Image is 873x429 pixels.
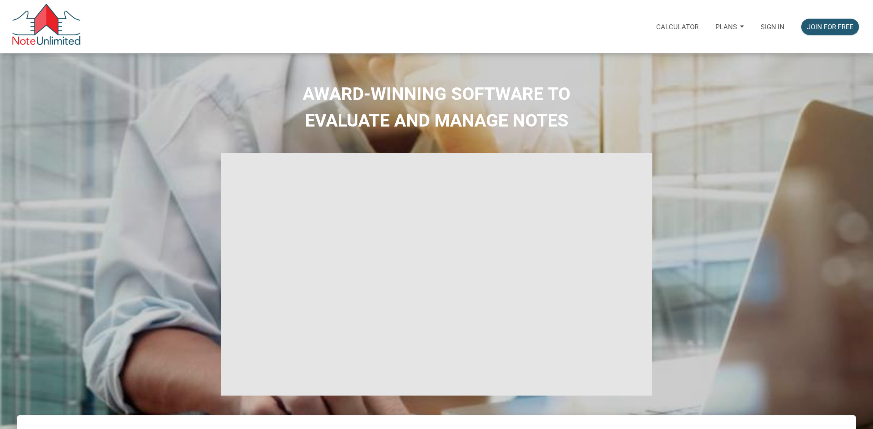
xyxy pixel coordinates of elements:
div: Join for free [807,22,853,32]
button: Plans [707,13,752,40]
iframe: NoteUnlimited [221,153,652,395]
a: Plans [707,13,752,41]
button: Join for free [801,19,859,35]
a: Join for free [793,13,867,41]
p: Calculator [656,23,699,31]
a: Calculator [648,13,707,41]
a: Sign in [752,13,793,41]
p: Sign in [761,23,785,31]
p: Plans [715,23,737,31]
h2: AWARD-WINNING SOFTWARE TO EVALUATE AND MANAGE NOTES [6,81,867,134]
